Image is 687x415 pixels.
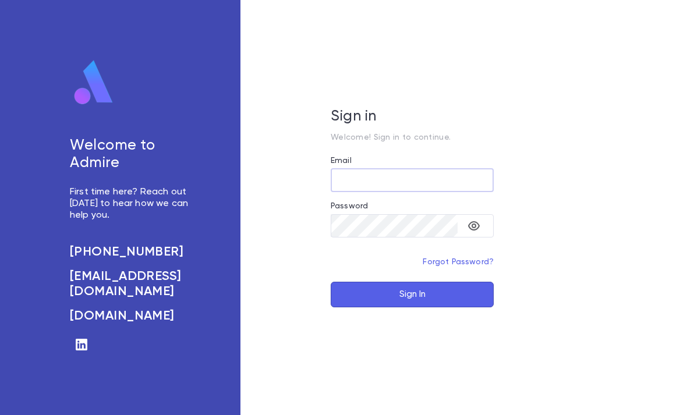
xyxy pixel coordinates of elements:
[423,258,494,266] a: Forgot Password?
[70,137,194,172] h5: Welcome to Admire
[70,244,194,260] a: [PHONE_NUMBER]
[70,186,194,221] p: First time here? Reach out [DATE] to hear how we can help you.
[331,282,494,307] button: Sign In
[70,59,118,106] img: logo
[331,201,368,211] label: Password
[331,133,494,142] p: Welcome! Sign in to continue.
[462,214,486,237] button: toggle password visibility
[331,156,352,165] label: Email
[331,108,494,126] h5: Sign in
[70,308,194,324] a: [DOMAIN_NAME]
[70,269,194,299] a: [EMAIL_ADDRESS][DOMAIN_NAME]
